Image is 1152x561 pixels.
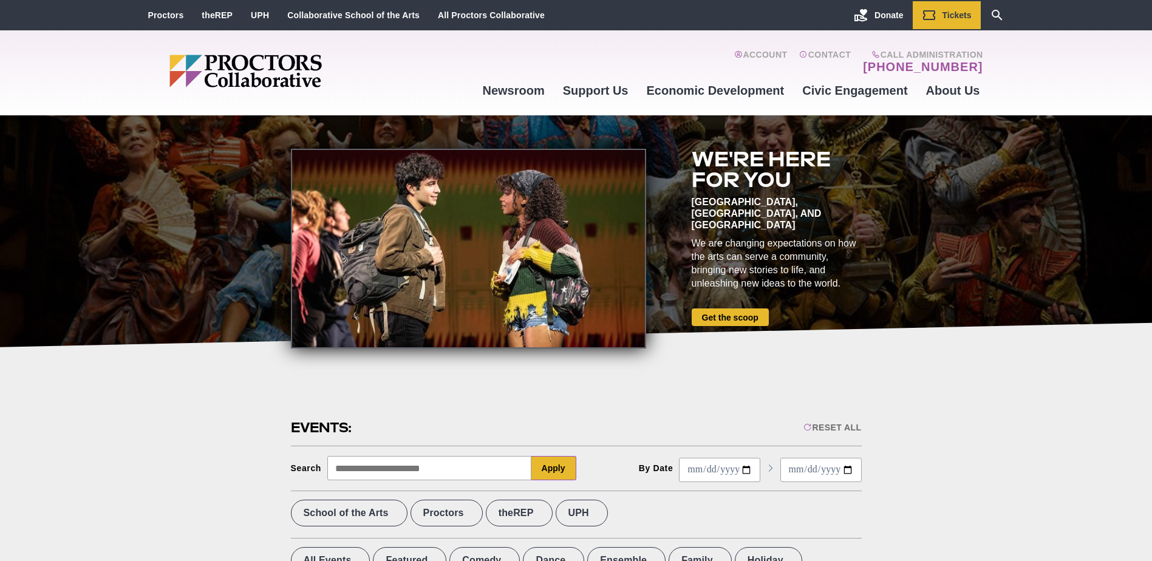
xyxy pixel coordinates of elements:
a: Support Us [554,74,638,107]
label: UPH [556,500,608,526]
label: School of the Arts [291,500,407,526]
a: Search [981,1,1014,29]
button: Apply [531,456,576,480]
div: Reset All [803,423,861,432]
span: Call Administration [859,50,983,59]
span: Donate [874,10,903,20]
a: All Proctors Collaborative [438,10,545,20]
div: We are changing expectations on how the arts can serve a community, bringing new stories to life,... [692,237,862,290]
a: Get the scoop [692,308,769,326]
a: Account [734,50,787,74]
a: Contact [799,50,851,74]
span: Tickets [942,10,972,20]
a: Proctors [148,10,184,20]
a: [PHONE_NUMBER] [863,59,983,74]
div: [GEOGRAPHIC_DATA], [GEOGRAPHIC_DATA], and [GEOGRAPHIC_DATA] [692,196,862,231]
a: Collaborative School of the Arts [287,10,420,20]
a: Civic Engagement [793,74,916,107]
a: Tickets [913,1,981,29]
a: Economic Development [638,74,794,107]
h2: We're here for you [692,149,862,190]
a: theREP [202,10,233,20]
img: Proctors logo [169,55,415,87]
label: Proctors [411,500,483,526]
a: About Us [917,74,989,107]
h2: Events: [291,418,353,437]
a: UPH [251,10,269,20]
div: By Date [639,463,673,473]
label: theREP [486,500,553,526]
div: Search [291,463,322,473]
a: Donate [845,1,912,29]
a: Newsroom [473,74,553,107]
